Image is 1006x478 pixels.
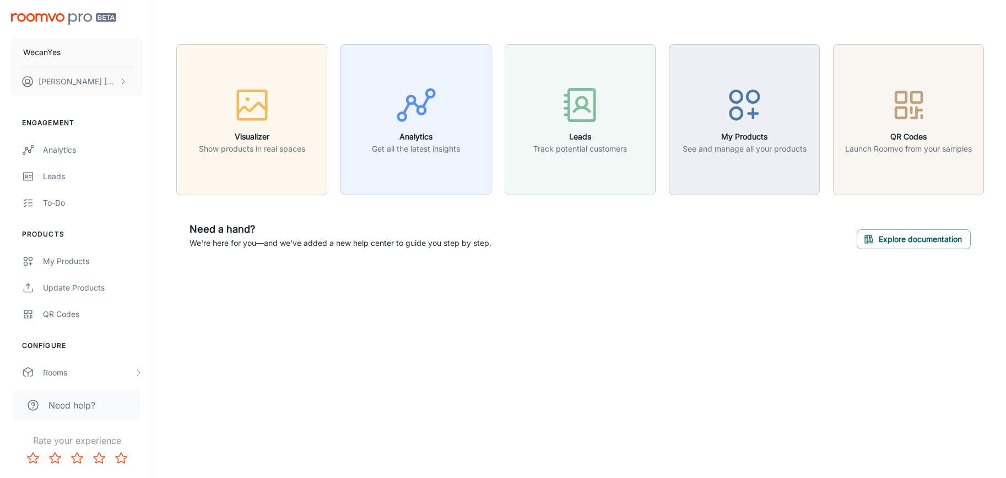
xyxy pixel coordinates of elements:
[683,131,807,143] h6: My Products
[372,131,460,143] h6: Analytics
[533,143,627,155] p: Track potential customers
[190,237,491,249] p: We're here for you—and we've added a new help center to guide you step by step.
[199,131,305,143] h6: Visualizer
[533,131,627,143] h6: Leads
[340,44,491,195] button: AnalyticsGet all the latest insights
[43,144,143,156] div: Analytics
[669,113,820,124] a: My ProductsSee and manage all your products
[857,229,971,249] button: Explore documentation
[833,113,984,124] a: QR CodesLaunch Roomvo from your samples
[43,255,143,267] div: My Products
[43,282,143,294] div: Update Products
[669,44,820,195] button: My ProductsSee and manage all your products
[43,170,143,182] div: Leads
[11,67,143,96] button: [PERSON_NAME] [PERSON_NAME]
[199,143,305,155] p: Show products in real spaces
[176,44,327,195] button: VisualizerShow products in real spaces
[845,131,972,143] h6: QR Codes
[845,143,972,155] p: Launch Roomvo from your samples
[39,76,116,88] p: [PERSON_NAME] [PERSON_NAME]
[833,44,984,195] button: QR CodesLaunch Roomvo from your samples
[505,113,656,124] a: LeadsTrack potential customers
[340,113,491,124] a: AnalyticsGet all the latest insights
[11,38,143,67] button: WecanYes
[372,143,460,155] p: Get all the latest insights
[857,233,971,244] a: Explore documentation
[43,197,143,209] div: To-do
[505,44,656,195] button: LeadsTrack potential customers
[683,143,807,155] p: See and manage all your products
[190,222,491,237] h6: Need a hand?
[23,46,61,58] p: WecanYes
[11,13,116,25] img: Roomvo PRO Beta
